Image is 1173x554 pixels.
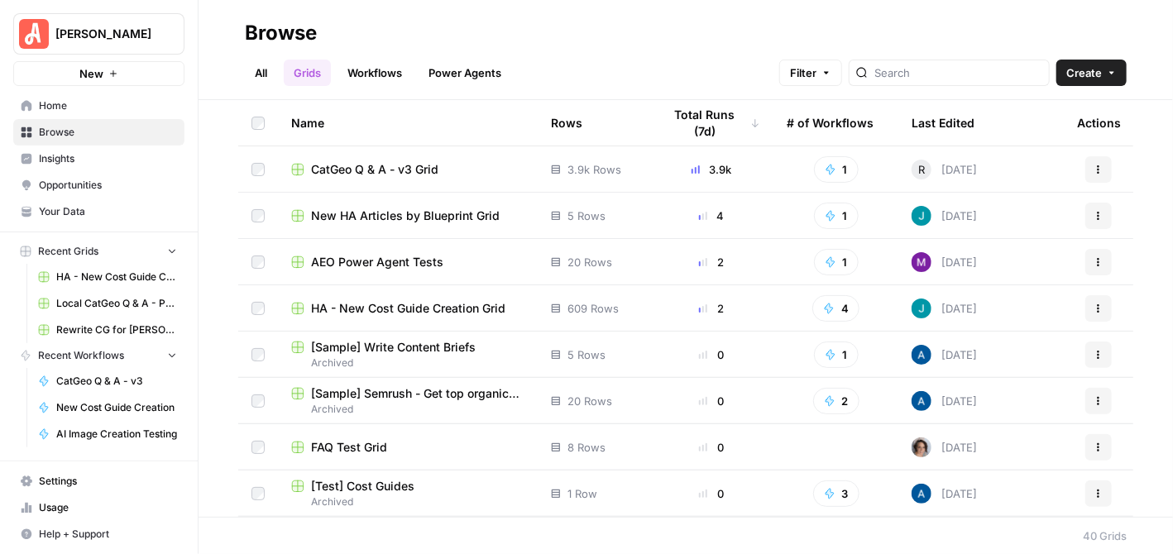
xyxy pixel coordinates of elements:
span: New Cost Guide Creation [56,400,177,415]
span: Archived [291,494,524,509]
span: 3.9k Rows [567,161,621,178]
span: Recent Workflows [38,348,124,363]
span: R [918,161,925,178]
input: Search [874,64,1042,81]
span: Usage [39,500,177,515]
button: 1 [814,341,859,368]
span: [PERSON_NAME] [55,26,156,42]
a: New HA Articles by Blueprint Grid [291,208,524,224]
span: 1 Row [567,485,597,502]
img: gsxx783f1ftko5iaboo3rry1rxa5 [912,298,931,318]
span: Opportunities [39,178,177,193]
span: Browse [39,125,177,140]
span: CatGeo Q & A - v3 [56,374,177,389]
div: [DATE] [912,391,977,411]
button: 2 [813,388,859,414]
button: Filter [779,60,842,86]
span: [Sample] Semrush - Get top organic pages for a domain [311,385,524,402]
div: 2 [663,300,760,317]
span: AI Image Creation Testing [56,427,177,442]
a: CatGeo Q & A - v3 [31,368,184,394]
span: 20 Rows [567,393,612,409]
a: Grids [284,60,331,86]
a: Home [13,93,184,119]
span: 609 Rows [567,300,619,317]
button: Help + Support [13,521,184,547]
a: New Cost Guide Creation [31,394,184,421]
div: Last Edited [912,100,974,146]
div: 0 [663,439,760,456]
div: [DATE] [912,298,977,318]
div: Rows [551,100,582,146]
img: he81ibor8lsei4p3qvg4ugbvimgp [912,345,931,365]
div: 0 [663,346,760,363]
a: Your Data [13,198,184,225]
a: Workflows [338,60,412,86]
span: Settings [39,474,177,489]
a: CatGeo Q & A - v3 Grid [291,161,524,178]
div: 2 [663,254,760,270]
span: Insights [39,151,177,166]
span: [Sample] Write Content Briefs [311,339,476,356]
button: New [13,61,184,86]
a: FAQ Test Grid [291,439,524,456]
div: Browse [245,20,317,46]
img: Angi Logo [19,19,49,49]
a: HA - New Cost Guide Creation Grid [291,300,524,317]
div: Name [291,100,524,146]
span: 8 Rows [567,439,606,456]
div: Actions [1077,100,1121,146]
div: 0 [663,485,760,502]
a: Power Agents [419,60,511,86]
button: Recent Workflows [13,343,184,368]
span: Archived [291,402,524,417]
span: Archived [291,356,524,370]
div: [DATE] [912,437,977,457]
span: Help + Support [39,527,177,542]
div: [DATE] [912,160,977,179]
img: 2tpfked42t1e3e12hiit98ie086g [912,252,931,272]
span: CatGeo Q & A - v3 Grid [311,161,438,178]
a: [Test] Cost GuidesArchived [291,478,524,509]
button: 4 [812,295,859,322]
div: [DATE] [912,345,977,365]
a: Settings [13,468,184,494]
a: Usage [13,494,184,521]
span: Create [1066,64,1102,81]
a: Browse [13,119,184,146]
button: 3 [813,480,859,507]
button: 1 [814,203,859,229]
a: Local CatGeo Q & A - Pass/Fail v2 Grid [31,290,184,317]
div: 0 [663,393,760,409]
span: Recent Grids [38,244,98,259]
span: HA - New Cost Guide Creation Grid [56,270,177,284]
div: 3.9k [663,161,760,178]
div: [DATE] [912,206,977,226]
div: [DATE] [912,252,977,272]
button: Create [1056,60,1127,86]
a: [Sample] Write Content BriefsArchived [291,339,524,370]
span: Rewrite CG for [PERSON_NAME] - Grading version Grid [56,322,177,337]
span: Local CatGeo Q & A - Pass/Fail v2 Grid [56,296,177,311]
img: he81ibor8lsei4p3qvg4ugbvimgp [912,484,931,504]
span: Filter [790,64,816,81]
span: New [79,65,103,82]
span: Your Data [39,204,177,219]
div: Total Runs (7d) [663,100,760,146]
a: Insights [13,146,184,172]
span: New HA Articles by Blueprint Grid [311,208,500,224]
img: jjwggzhotpi0ex40wwa3kcfvp0m0 [912,437,931,457]
span: 5 Rows [567,346,606,363]
button: Workspace: Angi [13,13,184,55]
span: Home [39,98,177,113]
a: AEO Power Agent Tests [291,254,524,270]
img: gsxx783f1ftko5iaboo3rry1rxa5 [912,206,931,226]
div: # of Workflows [787,100,874,146]
div: [DATE] [912,484,977,504]
img: he81ibor8lsei4p3qvg4ugbvimgp [912,391,931,411]
a: All [245,60,277,86]
a: AI Image Creation Testing [31,421,184,447]
button: 1 [814,156,859,183]
span: AEO Power Agent Tests [311,254,443,270]
span: FAQ Test Grid [311,439,387,456]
